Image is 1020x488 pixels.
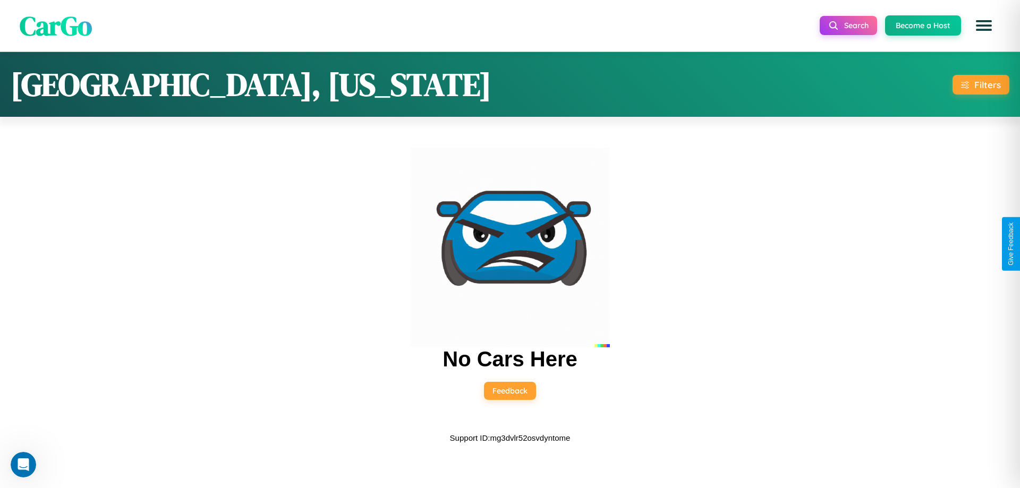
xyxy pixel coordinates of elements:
h2: No Cars Here [443,347,577,371]
div: Filters [974,79,1001,90]
button: Search [820,16,877,35]
span: Search [844,21,869,30]
h1: [GEOGRAPHIC_DATA], [US_STATE] [11,63,491,106]
button: Feedback [484,382,536,400]
img: car [410,148,610,347]
div: Give Feedback [1007,222,1015,266]
button: Become a Host [885,15,961,36]
span: CarGo [20,7,92,44]
button: Filters [953,75,1009,95]
button: Open menu [969,11,999,40]
iframe: Intercom live chat [11,452,36,477]
p: Support ID: mg3dvlr52osvdyntome [450,431,571,445]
